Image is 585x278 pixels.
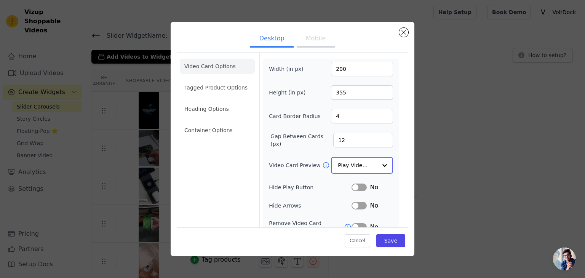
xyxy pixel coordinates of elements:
button: Close modal [399,28,408,37]
label: Width (in px) [269,65,310,73]
li: Video Card Options [180,59,255,74]
button: Save [376,234,405,247]
button: Desktop [250,31,294,48]
label: Remove Video Card Shadow [269,219,344,235]
li: Heading Options [180,101,255,117]
span: No [370,201,378,210]
div: Open chat [553,248,576,270]
label: Hide Arrows [269,202,352,209]
span: No [370,183,378,192]
label: Hide Play Button [269,184,352,191]
label: Height (in px) [269,89,310,96]
span: No [370,222,378,232]
label: Gap Between Cards (px) [270,133,333,148]
li: Container Options [180,123,255,138]
label: Video Card Preview [269,161,322,169]
label: Card Border Radius [269,112,321,120]
button: Mobile [297,31,335,48]
li: Tagged Product Options [180,80,255,95]
button: Cancel [345,234,370,247]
